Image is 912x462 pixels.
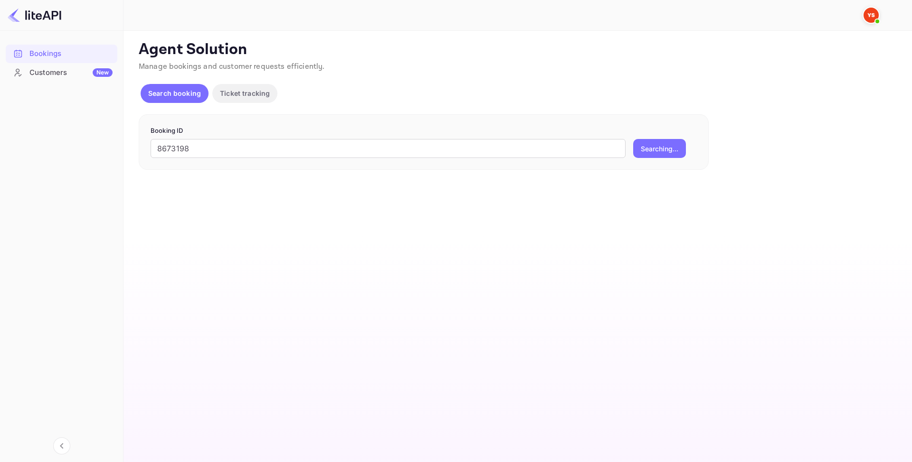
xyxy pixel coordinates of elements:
[6,64,117,82] div: CustomersNew
[53,437,70,454] button: Collapse navigation
[6,45,117,63] div: Bookings
[6,64,117,81] a: CustomersNew
[139,62,325,72] span: Manage bookings and customer requests efficiently.
[93,68,113,77] div: New
[148,88,201,98] p: Search booking
[29,48,113,59] div: Bookings
[8,8,61,23] img: LiteAPI logo
[6,45,117,62] a: Bookings
[151,139,626,158] input: Enter Booking ID (e.g., 63782194)
[864,8,879,23] img: Yandex Support
[633,139,686,158] button: Searching...
[139,40,895,59] p: Agent Solution
[151,126,697,136] p: Booking ID
[220,88,270,98] p: Ticket tracking
[29,67,113,78] div: Customers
